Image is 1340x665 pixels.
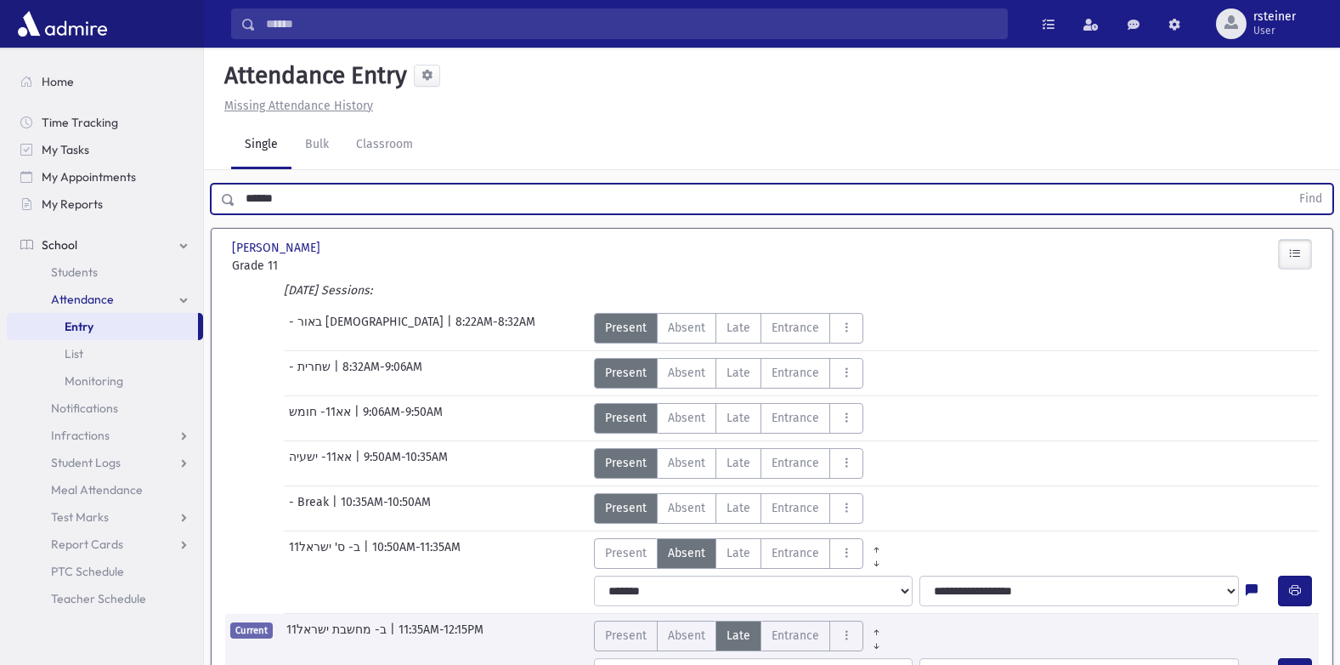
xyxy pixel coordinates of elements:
[668,544,705,562] span: Absent
[605,499,647,517] span: Present
[727,409,750,427] span: Late
[772,544,819,562] span: Entrance
[7,449,203,476] a: Student Logs
[668,499,705,517] span: Absent
[42,74,74,89] span: Home
[291,122,342,169] a: Bulk
[7,259,203,286] a: Students
[65,319,93,334] span: Entry
[594,448,863,479] div: AttTypes
[332,493,341,524] span: |
[863,552,890,566] a: All Later
[284,283,372,298] i: [DATE] Sessions:
[399,621,483,651] span: 11:35AM-12:15PM
[218,61,407,90] h5: Attendance Entry
[7,503,203,531] a: Test Marks
[7,531,203,558] a: Report Cards
[363,403,443,434] span: 9:06AM-9:50AM
[51,428,110,443] span: Infractions
[727,499,750,517] span: Late
[7,190,203,218] a: My Reports
[334,358,342,389] span: |
[727,544,750,562] span: Late
[341,493,431,524] span: 10:35AM-10:50AM
[289,538,364,569] span: 11ב- ס' ישראל
[594,493,863,524] div: AttTypes
[668,454,705,472] span: Absent
[231,122,291,169] a: Single
[342,358,422,389] span: 8:32AM-9:06AM
[390,621,399,651] span: |
[605,319,647,337] span: Present
[605,544,647,562] span: Present
[42,115,118,130] span: Time Tracking
[51,264,98,280] span: Students
[772,499,819,517] span: Entrance
[289,448,355,479] span: אא11- ישעיה
[51,537,123,552] span: Report Cards
[605,409,647,427] span: Present
[727,364,750,382] span: Late
[7,585,203,612] a: Teacher Schedule
[289,313,447,344] span: - באור [DEMOGRAPHIC_DATA]
[51,509,109,525] span: Test Marks
[7,367,203,395] a: Monitoring
[65,373,123,389] span: Monitoring
[772,409,819,427] span: Entrance
[727,454,750,472] span: Late
[594,538,890,569] div: AttTypes
[594,621,890,651] div: AttTypes
[772,364,819,382] span: Entrance
[7,68,203,95] a: Home
[7,109,203,136] a: Time Tracking
[447,313,455,344] span: |
[7,340,203,367] a: List
[289,403,354,434] span: אא11- חומש
[232,257,398,275] span: Grade 11
[594,358,863,389] div: AttTypes
[772,319,819,337] span: Entrance
[7,231,203,259] a: School
[289,493,332,524] span: - Break
[51,482,143,497] span: Meal Attendance
[7,163,203,190] a: My Appointments
[65,346,83,361] span: List
[51,455,121,470] span: Student Logs
[364,538,372,569] span: |
[230,622,273,639] span: Current
[342,122,427,169] a: Classroom
[286,621,390,651] span: 11ב- מחשבת ישראל
[668,409,705,427] span: Absent
[364,448,448,479] span: 9:50AM-10:35AM
[51,401,118,416] span: Notifications
[7,558,203,585] a: PTC Schedule
[232,239,324,257] span: [PERSON_NAME]
[7,476,203,503] a: Meal Attendance
[51,564,124,579] span: PTC Schedule
[1253,24,1296,37] span: User
[1253,10,1296,24] span: rsteiner
[355,448,364,479] span: |
[218,99,373,113] a: Missing Attendance History
[7,395,203,422] a: Notifications
[42,169,136,185] span: My Appointments
[289,358,334,389] span: - שחרית
[224,99,373,113] u: Missing Attendance History
[7,286,203,313] a: Attendance
[42,237,77,253] span: School
[7,422,203,449] a: Infractions
[51,591,146,606] span: Teacher Schedule
[455,313,535,344] span: 8:22AM-8:32AM
[668,627,705,645] span: Absent
[594,403,863,434] div: AttTypes
[605,364,647,382] span: Present
[256,9,1007,39] input: Search
[354,403,363,434] span: |
[42,196,103,212] span: My Reports
[7,136,203,163] a: My Tasks
[727,627,750,645] span: Late
[605,627,647,645] span: Present
[863,538,890,552] a: All Prior
[42,142,89,157] span: My Tasks
[372,538,461,569] span: 10:50AM-11:35AM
